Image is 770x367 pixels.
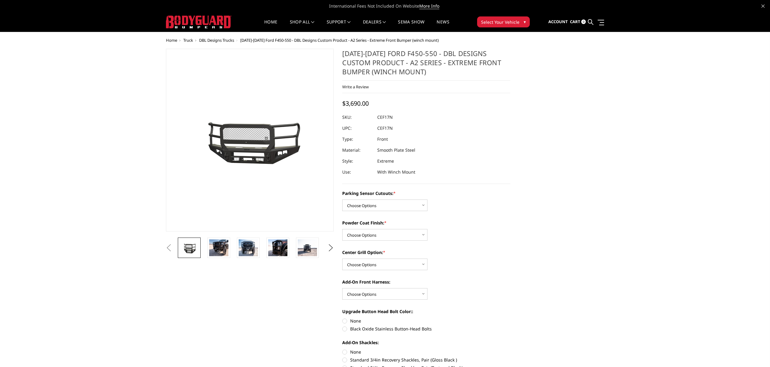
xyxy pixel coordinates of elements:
dt: Use: [342,167,373,178]
a: Support [327,20,351,32]
span: Account [548,19,568,24]
a: More Info [419,3,439,9]
label: Parking Sensor Cutouts: [342,190,510,196]
a: News [437,20,449,32]
dt: Type: [342,134,373,145]
h1: [DATE]-[DATE] Ford F450-550 - DBL Designs Custom Product - A2 Series - Extreme Front Bumper (winc... [342,49,510,81]
button: Select Your Vehicle [477,16,530,27]
img: 2017-2022 Ford F450-550 - DBL Designs Custom Product - A2 Series - Extreme Front Bumper (winch mo... [209,239,228,256]
dd: With Winch Mount [377,167,415,178]
label: Add-On Front Harness: [342,279,510,285]
label: Powder Coat Finish: [342,220,510,226]
img: 2017-2022 Ford F450-550 - DBL Designs Custom Product - A2 Series - Extreme Front Bumper (winch mo... [174,104,326,176]
img: 2017-2022 Ford F450-550 - DBL Designs Custom Product - A2 Series - Extreme Front Bumper (winch mo... [239,239,258,256]
a: Write a Review [342,84,369,90]
label: Black Oxide Stainless Button-Head Bolts [342,326,510,332]
a: Home [166,37,177,43]
img: 2017-2022 Ford F450-550 - DBL Designs Custom Product - A2 Series - Extreme Front Bumper (winch mo... [298,239,317,256]
dt: Material: [342,145,373,156]
button: Previous [164,243,174,252]
a: 2017-2022 Ford F450-550 - DBL Designs Custom Product - A2 Series - Extreme Front Bumper (winch mo... [166,49,334,231]
dd: Front [377,134,388,145]
dt: Style: [342,156,373,167]
span: Select Your Vehicle [481,19,519,25]
span: ▾ [524,19,526,25]
a: DBL Designs Trucks [199,37,234,43]
a: shop all [290,20,315,32]
img: 2017-2022 Ford F450-550 - DBL Designs Custom Product - A2 Series - Extreme Front Bumper (winch mo... [268,239,287,256]
label: None [342,318,510,324]
dd: CEF17N [377,112,393,123]
button: Next [326,243,335,252]
label: Center Grill Option: [342,249,510,256]
dd: Smooth Plate Steel [377,145,415,156]
a: SEMA Show [398,20,424,32]
img: 2017-2022 Ford F450-550 - DBL Designs Custom Product - A2 Series - Extreme Front Bumper (winch mo... [180,239,199,256]
img: BODYGUARD BUMPERS [166,16,231,28]
dd: CEF17N [377,123,393,134]
label: Add-On Shackles: [342,339,510,346]
a: Home [264,20,277,32]
dt: UPC: [342,123,373,134]
span: Cart [570,19,580,24]
span: 0 [581,19,586,24]
dd: Extreme [377,156,394,167]
span: [DATE]-[DATE] Ford F450-550 - DBL Designs Custom Product - A2 Series - Extreme Front Bumper (winc... [240,37,439,43]
label: None [342,349,510,355]
label: Standard 3/4in Recovery Shackles, Pair (Gloss Black ) [342,357,510,363]
span: $3,690.00 [342,99,369,108]
a: Account [548,14,568,30]
dt: SKU: [342,112,373,123]
a: Dealers [363,20,386,32]
a: Cart 0 [570,14,586,30]
a: Truck [183,37,193,43]
label: Upgrade Button Head Bolt Color:: [342,308,510,315]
